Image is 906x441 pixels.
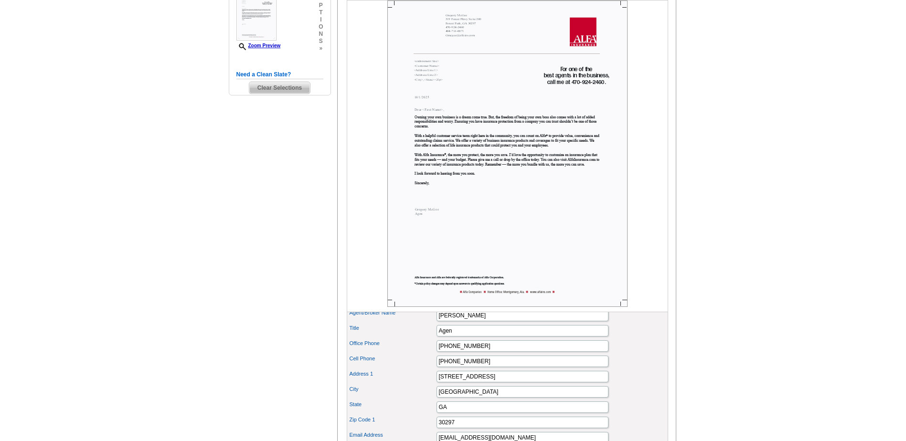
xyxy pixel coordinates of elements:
label: City [350,385,436,393]
label: State [350,400,436,409]
label: Address 1 [350,370,436,378]
span: s [319,38,323,45]
span: o [319,23,323,31]
iframe: LiveChat chat widget [715,219,906,441]
label: Office Phone [350,339,436,347]
label: Zip Code 1 [350,416,436,424]
h5: Need a Clean Slate? [236,70,323,79]
img: Z18906443_00001_1.jpg [387,0,628,307]
label: Email Address [350,431,436,439]
span: Clear Selections [249,82,310,94]
span: t [319,9,323,16]
span: n [319,31,323,38]
span: i [319,16,323,23]
span: » [319,45,323,52]
label: Cell Phone [350,355,436,363]
a: Zoom Preview [236,43,281,48]
label: Title [350,324,436,332]
label: Agent/Broker Name [350,309,436,317]
span: p [319,2,323,9]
